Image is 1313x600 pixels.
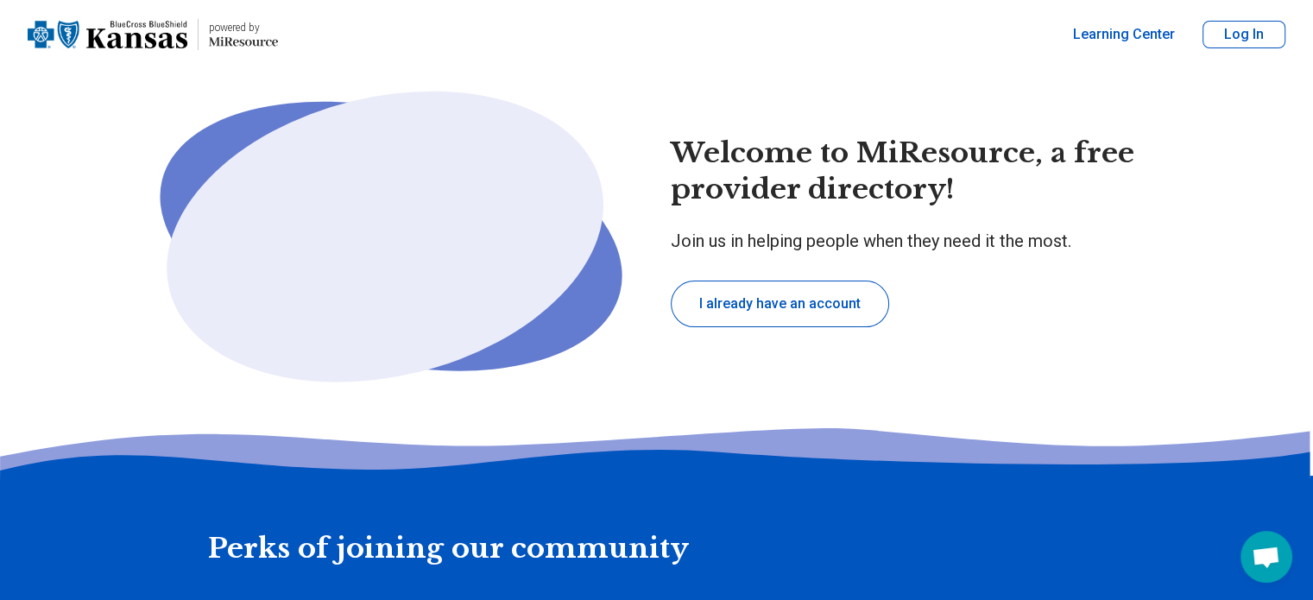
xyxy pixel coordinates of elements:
a: Home page [28,7,278,62]
a: Learning Center [1073,24,1175,45]
h1: Welcome to MiResource, a free provider directory! [671,136,1182,207]
p: powered by [209,21,278,35]
a: Open chat [1240,531,1292,583]
button: I already have an account [671,281,889,327]
p: Join us in helping people when they need it the most. [671,229,1182,253]
h2: Perks of joining our community [208,476,1106,567]
button: Log In [1203,21,1285,48]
